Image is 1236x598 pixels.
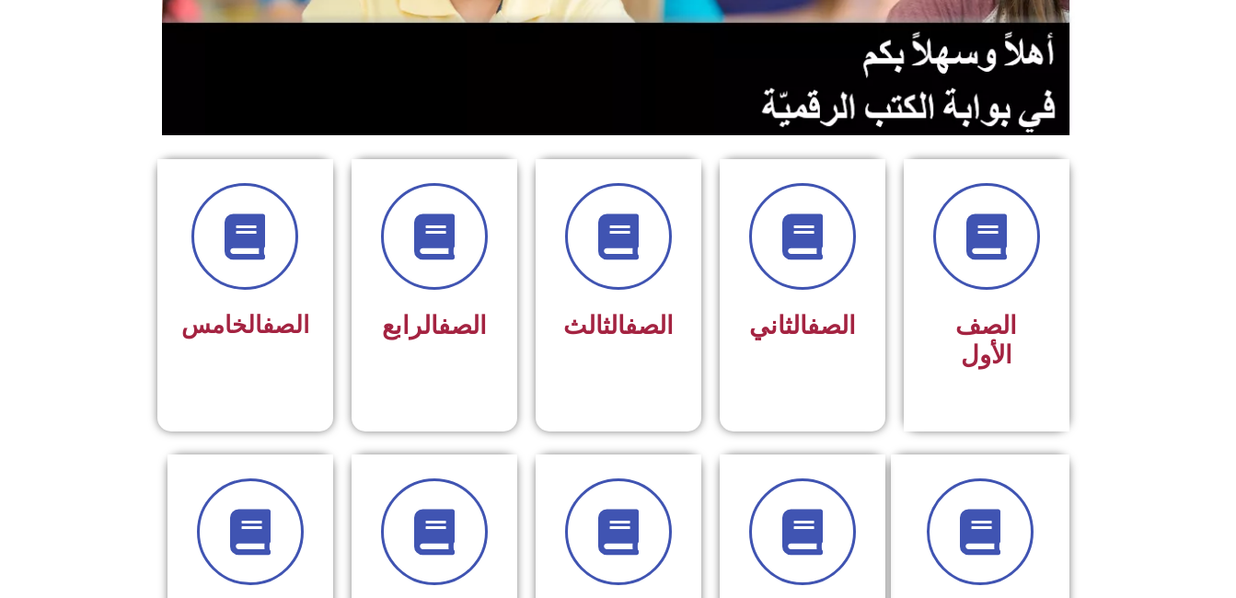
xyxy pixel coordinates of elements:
a: الصف [438,311,487,340]
span: الصف الأول [955,311,1017,370]
a: الصف [625,311,674,340]
span: الرابع [382,311,487,340]
span: الثالث [563,311,674,340]
a: الصف [262,311,309,339]
span: الخامس [181,311,309,339]
span: الثاني [749,311,856,340]
a: الصف [807,311,856,340]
